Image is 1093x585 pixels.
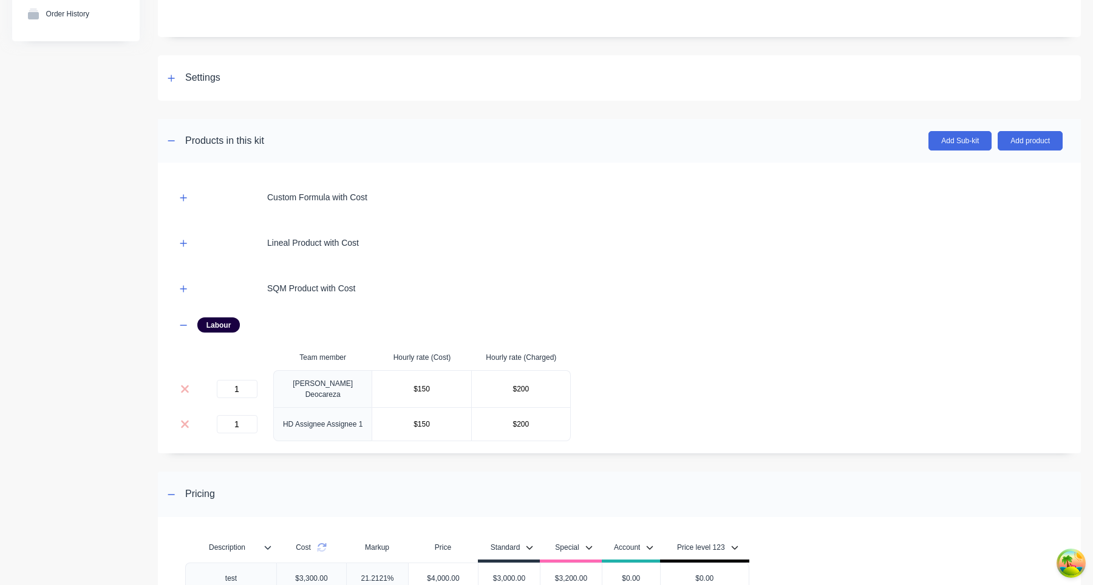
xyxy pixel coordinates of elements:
[372,415,471,433] input: $0.0000
[273,407,372,441] td: HD Assignee Assignee 1
[46,10,89,19] div: Order History
[372,345,471,370] th: Hourly rate (Cost)
[197,317,240,332] div: Labour
[346,535,408,560] div: Markup
[267,282,356,295] div: SQM Product with Cost
[671,538,744,556] button: Price level 123
[267,237,359,249] div: Lineal Product with Cost
[296,542,311,553] span: Cost
[608,538,659,556] button: Account
[217,415,257,433] input: 0
[491,542,520,553] div: Standard
[555,542,579,553] div: Special
[485,538,540,556] button: Standard
[928,131,992,150] button: Add Sub-kit
[276,535,346,560] div: Cost
[614,542,640,553] div: Account
[267,191,367,204] div: Custom Formula with Cost
[549,538,598,556] button: Special
[372,380,471,398] input: $0.0000
[1059,551,1083,575] button: Open Tanstack query devtools
[185,134,264,148] div: Products in this kit
[472,345,571,370] th: Hourly rate (Charged)
[273,370,372,407] td: [PERSON_NAME] Deocareza
[185,535,276,560] div: Description
[217,380,257,398] input: 0
[185,70,220,86] div: Settings
[472,380,570,398] input: $0.0000
[273,345,372,370] th: Team member
[185,532,269,563] div: Description
[408,535,478,560] div: Price
[472,415,570,433] input: $0.0000
[677,542,725,553] div: Price level 123
[185,487,215,502] div: Pricing
[998,131,1063,150] button: Add product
